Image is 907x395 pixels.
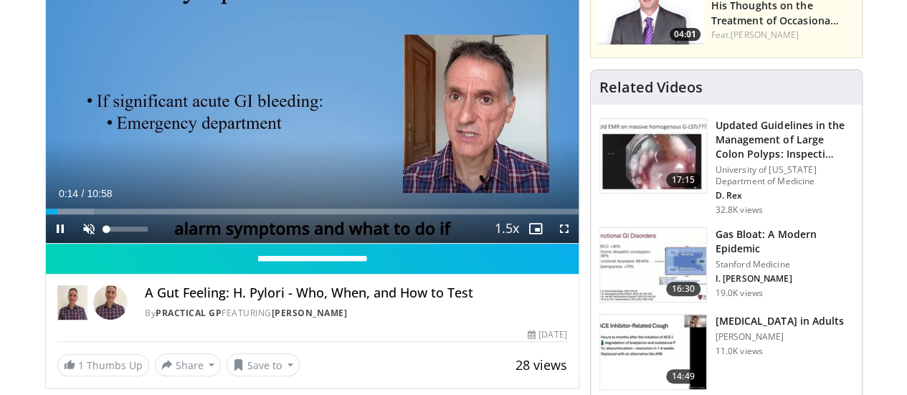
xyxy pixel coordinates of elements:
[155,353,222,376] button: Share
[716,273,853,285] p: I. [PERSON_NAME]
[145,307,567,320] div: By FEATURING
[46,209,579,214] div: Progress Bar
[716,164,853,187] p: University of [US_STATE] Department of Medicine
[107,227,148,232] div: Volume Level
[271,307,347,319] a: [PERSON_NAME]
[716,331,844,343] p: [PERSON_NAME]
[716,118,853,161] h3: Updated Guidelines in the Management of Large Colon Polyps: Inspecti…
[46,214,75,243] button: Pause
[156,307,222,319] a: Practical GP
[716,346,763,357] p: 11.0K views
[600,119,706,194] img: dfcfcb0d-b871-4e1a-9f0c-9f64970f7dd8.150x105_q85_crop-smart_upscale.jpg
[82,188,85,199] span: /
[599,227,853,303] a: 16:30 Gas Bloat: A Modern Epidemic Stanford Medicine I. [PERSON_NAME] 19.0K views
[599,118,853,216] a: 17:15 Updated Guidelines in the Management of Large Colon Polyps: Inspecti… University of [US_STA...
[145,285,567,301] h4: A Gut Feeling: H. Pylori - Who, When, and How to Test
[528,328,566,341] div: [DATE]
[716,204,763,216] p: 32.8K views
[670,28,701,41] span: 04:01
[716,314,844,328] h3: [MEDICAL_DATA] in Adults
[711,29,856,42] div: Feat.
[600,315,706,389] img: 11950cd4-d248-4755-8b98-ec337be04c84.150x105_q85_crop-smart_upscale.jpg
[731,29,799,41] a: [PERSON_NAME]
[716,227,853,256] h3: Gas Bloat: A Modern Epidemic
[716,259,853,270] p: Stanford Medicine
[521,214,550,243] button: Enable picture-in-picture mode
[600,228,706,303] img: 480ec31d-e3c1-475b-8289-0a0659db689a.150x105_q85_crop-smart_upscale.jpg
[227,353,300,376] button: Save to
[59,188,78,199] span: 0:14
[666,173,701,187] span: 17:15
[493,214,521,243] button: Playback Rate
[57,285,87,320] img: Practical GP
[57,354,149,376] a: 1 Thumbs Up
[599,79,703,96] h4: Related Videos
[78,358,84,372] span: 1
[516,356,567,373] span: 28 views
[93,285,128,320] img: Avatar
[666,282,701,296] span: 16:30
[75,214,103,243] button: Unmute
[599,314,853,390] a: 14:49 [MEDICAL_DATA] in Adults [PERSON_NAME] 11.0K views
[87,188,112,199] span: 10:58
[716,190,853,201] p: D. Rex
[550,214,579,243] button: Fullscreen
[716,287,763,299] p: 19.0K views
[666,369,701,384] span: 14:49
